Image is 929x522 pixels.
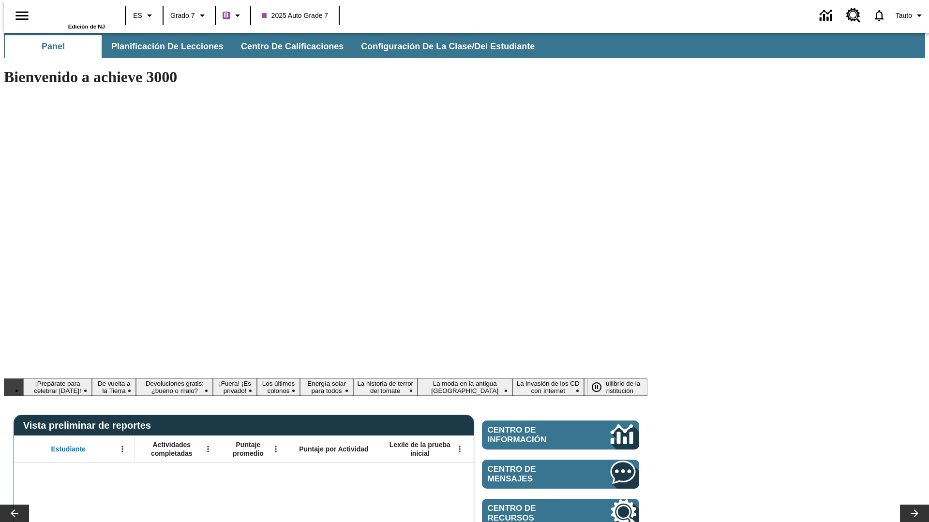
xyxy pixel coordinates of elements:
[241,41,344,52] span: Centro de calificaciones
[225,440,271,458] span: Puntaje promedio
[5,35,102,58] button: Panel
[201,442,215,456] button: Abrir menú
[512,378,584,396] button: Diapositiva 9 La invasión de los CD con Internet
[213,378,256,396] button: Diapositiva 4 ¡Fuera! ¡Es privado!
[867,3,892,28] a: Notificaciones
[385,440,455,458] span: Lexile de la prueba inicial
[482,420,639,449] a: Centro de información
[482,460,639,489] a: Centro de mensajes
[418,378,512,396] button: Diapositiva 8 La moda en la antigua Roma
[8,1,36,30] button: Abrir el menú lateral
[219,7,247,24] button: Boost El color de la clase es morado/púrpura. Cambiar el color de la clase.
[92,378,136,396] button: Diapositiva 2 De vuelta a la Tierra
[814,2,840,29] a: Centro de información
[129,7,160,24] button: Lenguaje: ES, Selecciona un idioma
[23,420,156,431] span: Vista preliminar de reportes
[224,9,229,21] span: B
[587,378,616,396] div: Pausar
[166,7,212,24] button: Grado: Grado 7, Elige un grado
[170,11,195,21] span: Grado 7
[133,11,142,21] span: ES
[4,68,647,86] h1: Bienvenido a achieve 3000
[42,41,65,52] span: Panel
[587,378,606,396] button: Pausar
[140,440,204,458] span: Actividades completadas
[900,505,929,522] button: Carrusel de lecciones, seguir
[300,378,353,396] button: Diapositiva 6 Energía solar para todos
[299,445,368,453] span: Puntaje por Actividad
[488,464,582,484] span: Centro de mensajes
[452,442,467,456] button: Abrir menú
[111,41,224,52] span: Planificación de lecciones
[115,442,130,456] button: Abrir menú
[136,378,213,396] button: Diapositiva 3 Devoluciones gratis: ¿bueno o malo?
[361,41,535,52] span: Configuración de la clase/del estudiante
[892,7,929,24] button: Perfil/Configuración
[51,445,86,453] span: Estudiante
[233,35,351,58] button: Centro de calificaciones
[840,2,867,29] a: Centro de recursos, Se abrirá en una pestaña nueva.
[42,3,105,29] div: Portada
[896,11,912,21] span: Tauto
[488,425,578,445] span: Centro de información
[584,378,647,396] button: Diapositiva 10 El equilibrio de la Constitución
[42,4,105,24] a: Portada
[4,35,543,58] div: Subbarra de navegación
[353,378,418,396] button: Diapositiva 7 La historia de terror del tomate
[23,378,92,396] button: Diapositiva 1 ¡Prepárate para celebrar Juneteenth!
[104,35,231,58] button: Planificación de lecciones
[262,11,329,21] span: 2025 Auto Grade 7
[353,35,542,58] button: Configuración de la clase/del estudiante
[269,442,283,456] button: Abrir menú
[257,378,300,396] button: Diapositiva 5 Los últimos colonos
[68,24,105,29] span: Edición de NJ
[4,33,925,58] div: Subbarra de navegación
